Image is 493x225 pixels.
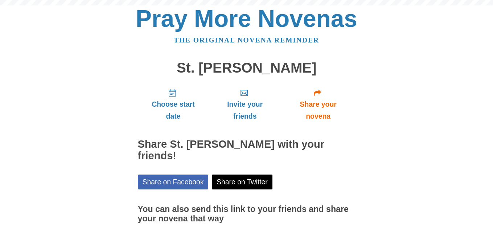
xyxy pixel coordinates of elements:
a: The original novena reminder [174,36,319,44]
h3: You can also send this link to your friends and share your novena that way [138,205,356,223]
span: Choose start date [145,98,202,122]
a: Share on Twitter [212,175,272,189]
a: Invite your friends [209,83,281,126]
span: Invite your friends [216,98,274,122]
a: Choose start date [138,83,209,126]
span: Share your novena [288,98,348,122]
h1: St. [PERSON_NAME] [138,60,356,76]
a: Share your novena [281,83,356,126]
a: Pray More Novenas [136,5,357,32]
h2: Share St. [PERSON_NAME] with your friends! [138,139,356,162]
a: Share on Facebook [138,175,209,189]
